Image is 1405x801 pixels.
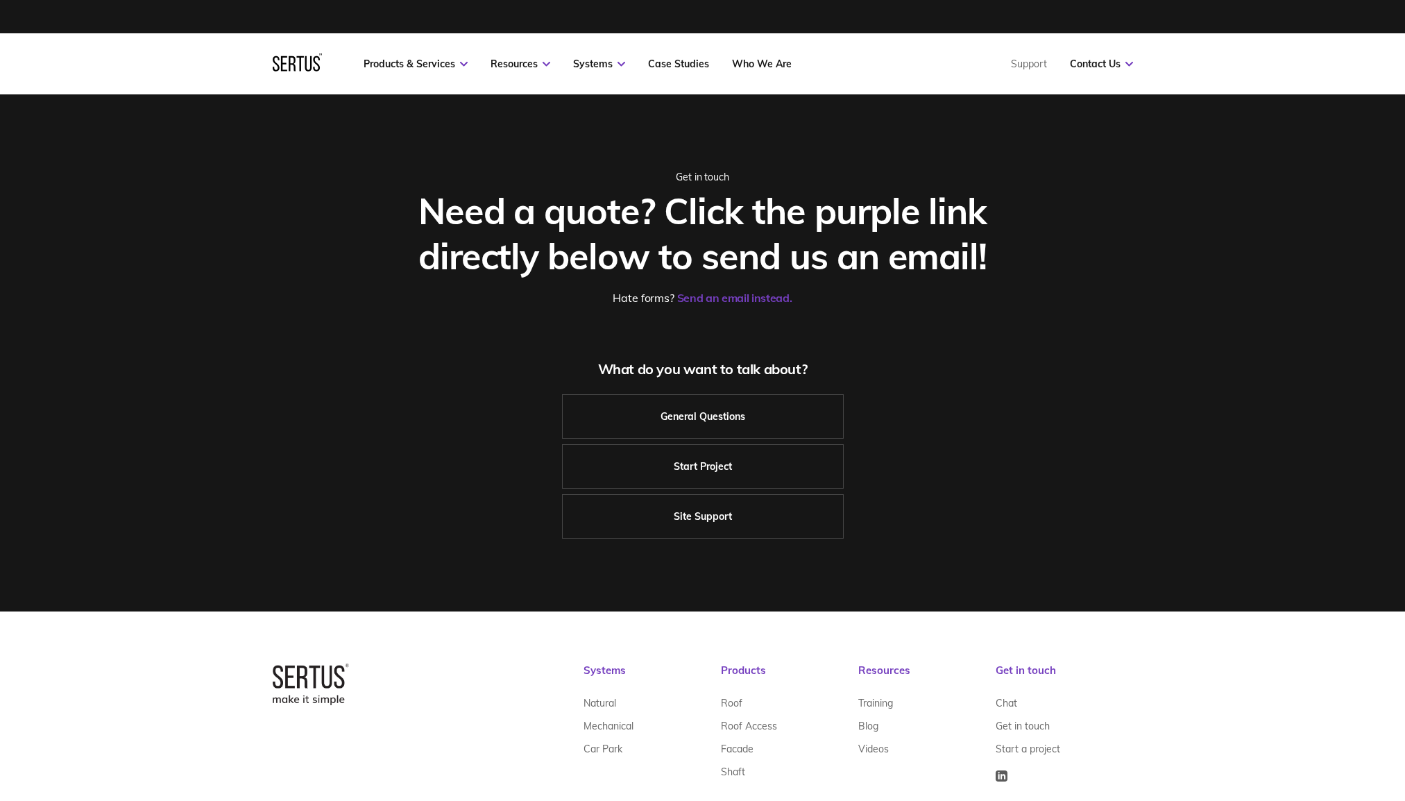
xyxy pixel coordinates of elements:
a: Facade [721,737,753,760]
a: Start Project [562,444,844,489]
div: Resources [858,664,996,691]
a: Training [858,691,893,714]
div: Systems [584,664,721,691]
img: Icon [996,770,1007,782]
div: Get in touch [392,171,1013,183]
a: Start a project [996,737,1060,760]
a: Contact Us [1070,58,1133,70]
a: Roof Access [721,714,777,737]
a: Products & Services [364,58,468,70]
div: Need a quote? Click the purple link directly below to send us an email! [392,188,1013,278]
a: Mechanical [584,714,633,737]
a: Send an email instead. [677,291,792,305]
a: Videos [858,737,889,760]
a: Support [1011,58,1047,70]
a: Chat [996,691,1017,714]
a: General Questions [562,394,844,439]
img: logo-box-2bec1e6d7ed5feb70a4f09a85fa1bbdd.png [273,664,349,705]
a: Resources [491,58,550,70]
a: Natural [584,691,616,714]
a: Systems [573,58,625,70]
a: Blog [858,714,878,737]
div: Products [721,664,858,691]
div: Hate forms? [392,291,1013,305]
a: Roof [721,691,742,714]
div: What do you want to talk about? [392,360,1013,378]
a: Shaft [721,760,745,783]
a: Case Studies [648,58,709,70]
div: Get in touch [996,664,1133,691]
a: Site Support [562,494,844,539]
a: Car Park [584,737,622,760]
a: Who We Are [732,58,792,70]
a: Get in touch [996,714,1050,737]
